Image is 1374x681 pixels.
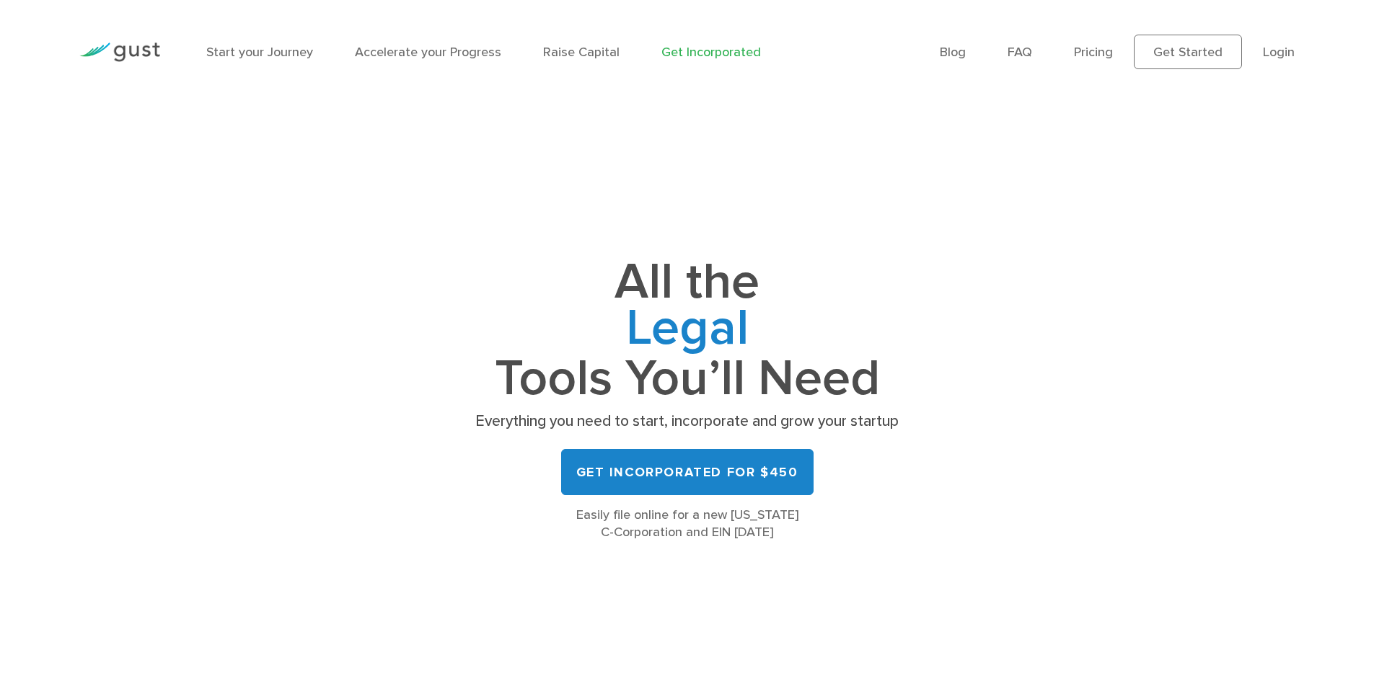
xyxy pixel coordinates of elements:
[355,45,501,60] a: Accelerate your Progress
[1263,45,1295,60] a: Login
[1008,45,1032,60] a: FAQ
[1074,45,1113,60] a: Pricing
[940,45,966,60] a: Blog
[471,306,904,356] span: Legal
[561,449,814,495] a: Get Incorporated for $450
[661,45,761,60] a: Get Incorporated
[543,45,620,60] a: Raise Capital
[471,259,904,401] h1: All the Tools You’ll Need
[471,507,904,541] div: Easily file online for a new [US_STATE] C-Corporation and EIN [DATE]
[206,45,313,60] a: Start your Journey
[79,43,160,62] img: Gust Logo
[471,411,904,432] p: Everything you need to start, incorporate and grow your startup
[1134,35,1242,69] a: Get Started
